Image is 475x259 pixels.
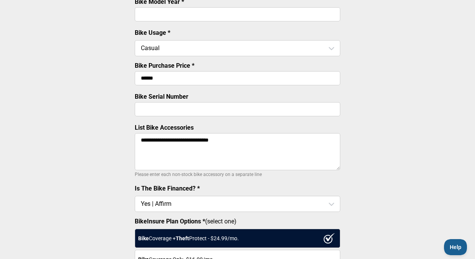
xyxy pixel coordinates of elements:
[176,235,189,241] strong: Theft
[444,239,467,255] iframe: Toggle Customer Support
[323,233,335,244] img: ux1sgP1Haf775SAghJI38DyDlYP+32lKFAAAAAElFTkSuQmCC
[135,218,340,225] label: (select one)
[135,229,340,248] div: Coverage + Protect - $ 24.99 /mo.
[135,62,194,69] label: Bike Purchase Price *
[135,29,170,36] label: Bike Usage *
[135,124,194,131] label: List Bike Accessories
[135,218,205,225] strong: BikeInsure Plan Options *
[138,235,149,241] strong: Bike
[135,93,188,100] label: Bike Serial Number
[135,170,340,179] p: Please enter each non-stock bike accessory on a separate line
[135,185,200,192] label: Is The Bike Financed? *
